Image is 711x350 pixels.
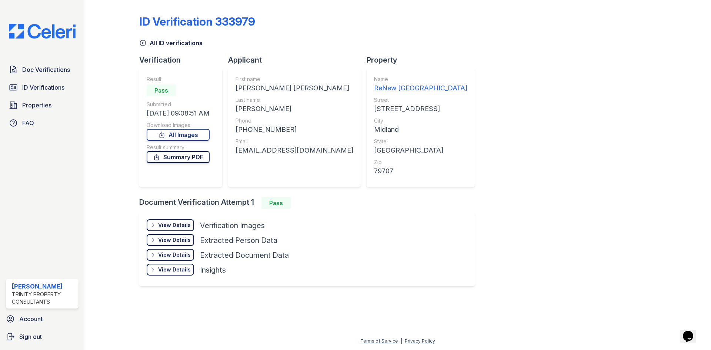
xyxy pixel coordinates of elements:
[158,236,191,244] div: View Details
[374,159,467,166] div: Zip
[147,108,210,119] div: [DATE] 09:08:51 AM
[139,15,255,28] div: ID Verification 333979
[200,220,265,231] div: Verification Images
[12,291,76,306] div: Trinity Property Consultants
[139,55,228,65] div: Verification
[374,96,467,104] div: Street
[374,166,467,176] div: 79707
[22,101,51,110] span: Properties
[236,138,353,145] div: Email
[19,314,43,323] span: Account
[680,320,704,343] iframe: chat widget
[200,250,289,260] div: Extracted Document Data
[147,76,210,83] div: Result
[374,138,467,145] div: State
[158,221,191,229] div: View Details
[236,124,353,135] div: [PHONE_NUMBER]
[147,121,210,129] div: Download Images
[374,76,467,93] a: Name ReNew [GEOGRAPHIC_DATA]
[139,39,203,47] a: All ID verifications
[236,117,353,124] div: Phone
[19,332,42,341] span: Sign out
[200,235,277,246] div: Extracted Person Data
[374,83,467,93] div: ReNew [GEOGRAPHIC_DATA]
[401,338,402,344] div: |
[147,151,210,163] a: Summary PDF
[374,104,467,114] div: [STREET_ADDRESS]
[158,266,191,273] div: View Details
[22,65,70,74] span: Doc Verifications
[200,265,226,275] div: Insights
[139,197,481,209] div: Document Verification Attempt 1
[6,62,79,77] a: Doc Verifications
[147,101,210,108] div: Submitted
[147,129,210,141] a: All Images
[228,55,367,65] div: Applicant
[6,116,79,130] a: FAQ
[374,117,467,124] div: City
[3,329,81,344] a: Sign out
[374,76,467,83] div: Name
[261,197,291,209] div: Pass
[12,282,76,291] div: [PERSON_NAME]
[236,145,353,156] div: [EMAIL_ADDRESS][DOMAIN_NAME]
[374,124,467,135] div: Midland
[236,104,353,114] div: [PERSON_NAME]
[6,98,79,113] a: Properties
[374,145,467,156] div: [GEOGRAPHIC_DATA]
[147,144,210,151] div: Result summary
[158,251,191,259] div: View Details
[236,83,353,93] div: [PERSON_NAME] [PERSON_NAME]
[367,55,481,65] div: Property
[405,338,435,344] a: Privacy Policy
[236,76,353,83] div: First name
[3,311,81,326] a: Account
[147,84,176,96] div: Pass
[22,119,34,127] span: FAQ
[236,96,353,104] div: Last name
[6,80,79,95] a: ID Verifications
[3,24,81,39] img: CE_Logo_Blue-a8612792a0a2168367f1c8372b55b34899dd931a85d93a1a3d3e32e68fde9ad4.png
[360,338,398,344] a: Terms of Service
[22,83,64,92] span: ID Verifications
